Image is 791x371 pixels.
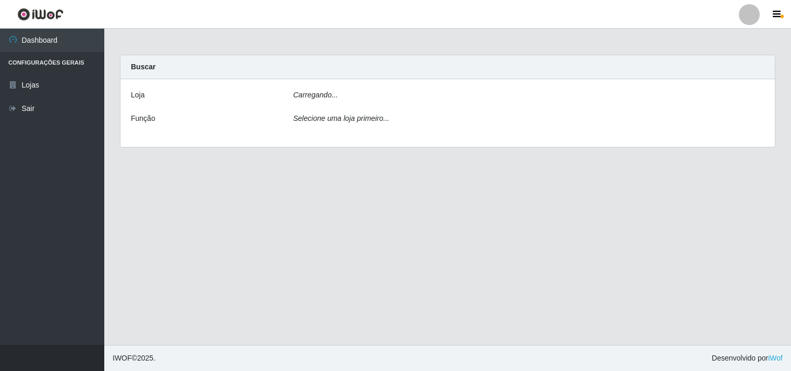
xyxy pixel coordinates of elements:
[131,113,155,124] label: Função
[131,63,155,71] strong: Buscar
[712,353,783,364] span: Desenvolvido por
[113,353,155,364] span: © 2025 .
[131,90,144,101] label: Loja
[768,354,783,362] a: iWof
[113,354,132,362] span: IWOF
[293,91,338,99] i: Carregando...
[17,8,64,21] img: CoreUI Logo
[293,114,389,122] i: Selecione uma loja primeiro...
